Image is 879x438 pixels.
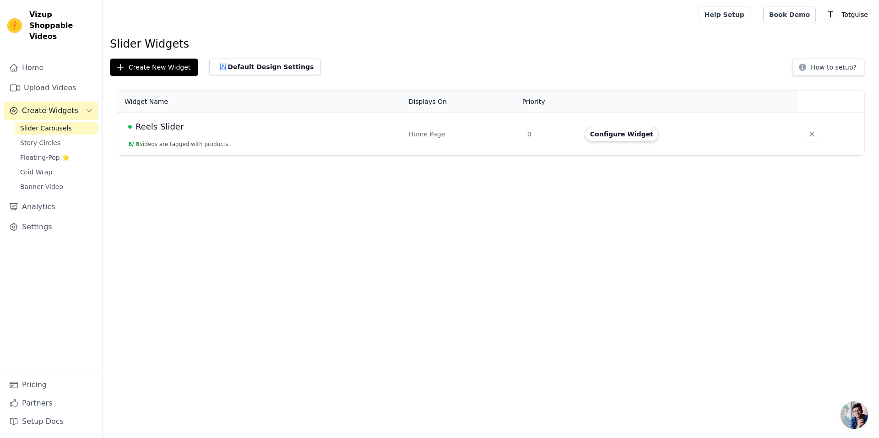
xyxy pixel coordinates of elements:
span: Reels Slider [136,120,184,133]
a: Open chat [841,401,868,429]
a: Help Setup [699,6,750,23]
a: Book Demo [763,6,816,23]
span: 8 / [128,141,134,147]
td: 0 [522,113,579,156]
a: Settings [4,218,98,236]
a: Setup Docs [4,412,98,431]
p: Totguise [838,6,872,23]
button: Create New Widget [110,59,198,76]
button: Configure Widget [585,127,659,141]
th: Displays On [403,91,522,113]
a: Pricing [4,376,98,394]
a: Upload Videos [4,79,98,97]
button: 8/ 8videos are tagged with products. [128,141,230,148]
th: Priority [522,91,579,113]
a: Banner Video [15,180,98,193]
a: Floating-Pop ⭐ [15,151,98,164]
a: How to setup? [792,65,864,74]
th: Widget Name [117,91,403,113]
span: Banner Video [20,182,63,191]
button: Create Widgets [4,102,98,120]
button: T Totguise [823,6,872,23]
h1: Slider Widgets [110,37,872,51]
span: Vizup Shoppable Videos [29,9,95,42]
a: Analytics [4,198,98,216]
span: Story Circles [20,138,60,147]
a: Slider Carousels [15,122,98,135]
span: 8 [136,141,140,147]
span: Create Widgets [22,105,78,116]
img: Vizup [7,18,22,33]
span: Grid Wrap [20,168,52,177]
button: Delete widget [803,126,820,142]
span: Slider Carousels [20,124,72,133]
button: How to setup? [792,59,864,76]
a: Story Circles [15,136,98,149]
a: Grid Wrap [15,166,98,178]
span: Live Published [128,125,132,129]
a: Partners [4,394,98,412]
text: T [828,10,833,19]
span: Floating-Pop ⭐ [20,153,70,162]
div: Home Page [409,130,516,139]
button: Default Design Settings [209,59,321,75]
a: Home [4,59,98,77]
